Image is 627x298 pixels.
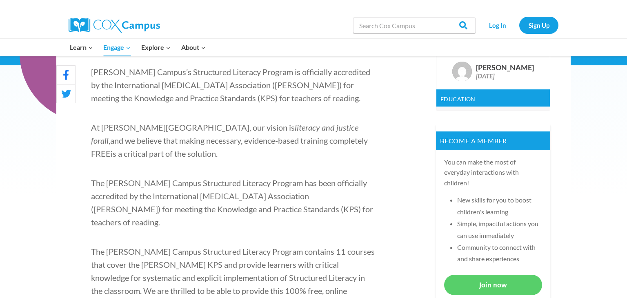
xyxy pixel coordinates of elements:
a: Education [440,96,476,102]
div: [DATE] [476,72,534,80]
li: Simple, impactful actions you can use immediately [457,218,542,242]
button: Child menu of Explore [136,39,176,56]
span: . [216,149,218,158]
input: Search Cox Campus [353,17,476,33]
p: You can make the most of everyday interactions with children! [444,157,542,188]
button: Child menu of Engage [98,39,136,56]
button: Child menu of About [176,39,211,56]
nav: Secondary Navigation [480,17,558,33]
span: The [PERSON_NAME] Campus Structured Literacy Program has been officially accredited by the Intern... [91,178,373,227]
nav: Primary Navigation [64,39,211,56]
li: Community to connect with and share experiences [457,242,542,265]
span: , [109,136,110,145]
p: Become a member [436,131,550,150]
li: New skills for you to boost children's learning [457,194,542,218]
img: Cox Campus [69,18,160,33]
div: [PERSON_NAME] [476,63,534,72]
span: [PERSON_NAME] Campus’s Structured Literacy Program is officially accredited by the International ... [91,67,370,103]
span: At [PERSON_NAME][GEOGRAPHIC_DATA], our vision is [91,122,295,132]
button: Child menu of Learn [64,39,98,56]
a: Join now [444,275,542,295]
span: is a critical part of the solution [111,149,216,158]
span: and we believe that making necessary, evidence-based training completely FREE [91,136,368,158]
span: all [100,136,109,145]
a: Sign Up [519,17,558,33]
a: Log In [480,17,515,33]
